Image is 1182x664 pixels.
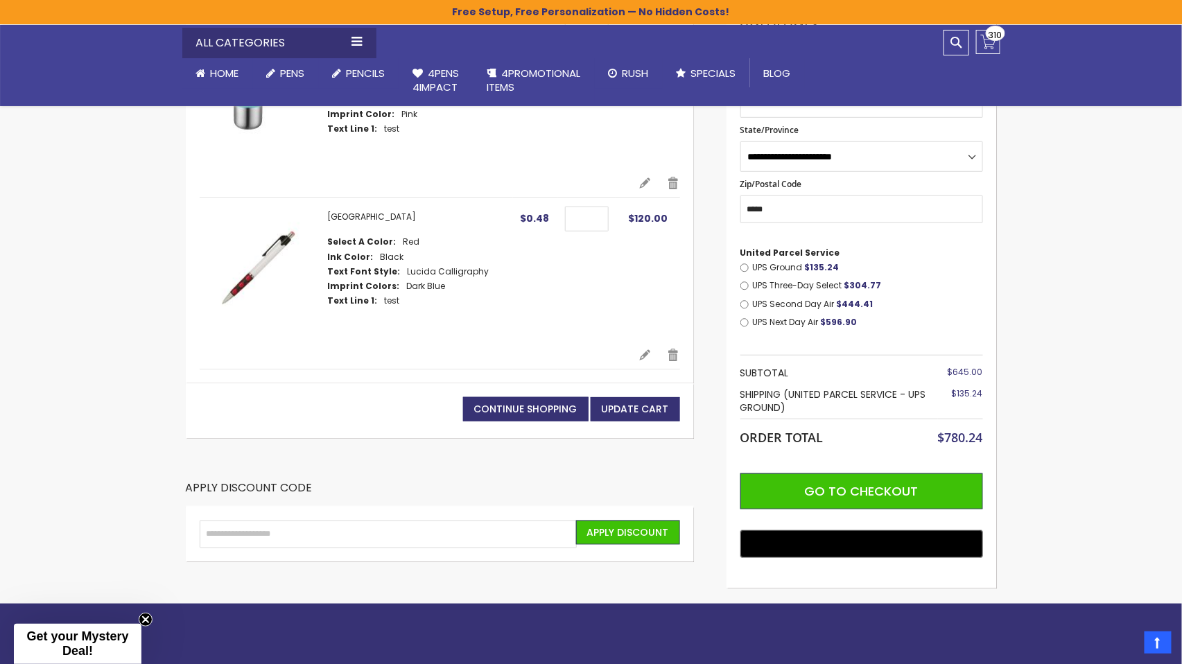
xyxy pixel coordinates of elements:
[521,211,550,225] span: $0.48
[752,299,982,310] label: UPS Second Day Air
[381,252,404,263] dd: Black
[328,211,417,222] a: [GEOGRAPHIC_DATA]
[328,109,395,120] dt: Imprint Color
[408,266,489,277] dd: Lucida Calligraphy
[628,211,668,225] span: $120.00
[948,366,983,378] span: $645.00
[938,429,983,446] span: $780.24
[182,28,376,58] div: All Categories
[473,58,595,103] a: 4PROMOTIONALITEMS
[463,397,589,421] a: Continue Shopping
[591,397,680,421] button: Update Cart
[952,387,983,399] span: $135.24
[750,58,805,89] a: Blog
[836,298,873,310] span: $444.41
[740,387,926,414] span: (United Parcel Service - UPS Ground)
[139,613,153,627] button: Close teaser
[200,211,328,334] a: New Orleans Pen-Red
[182,58,253,89] a: Home
[740,427,824,446] strong: Order Total
[740,178,802,190] span: Zip/Postal Code
[474,402,577,416] span: Continue Shopping
[253,58,319,89] a: Pens
[487,66,581,94] span: 4PROMOTIONAL ITEMS
[1145,631,1172,654] a: Top
[602,402,669,416] span: Update Cart
[407,281,446,292] dd: Dark Blue
[740,473,983,509] button: Go to Checkout
[328,281,400,292] dt: Imprint Colors
[328,236,397,247] dt: Select A Color
[14,624,141,664] div: Get your Mystery Deal!Close teaser
[328,123,378,134] dt: Text Line 1
[328,252,374,263] dt: Ink Color
[740,124,799,136] span: State/Province
[595,58,663,89] a: Rush
[413,66,460,94] span: 4Pens 4impact
[319,58,399,89] a: Pencils
[691,66,736,80] span: Specials
[26,629,128,658] span: Get your Mystery Deal!
[587,525,669,539] span: Apply Discount
[820,316,857,328] span: $596.90
[186,480,313,506] strong: Apply Discount Code
[403,236,420,247] dd: Red
[804,261,839,273] span: $135.24
[328,266,401,277] dt: Text Font Style
[752,262,982,273] label: UPS Ground
[211,66,239,80] span: Home
[399,58,473,103] a: 4Pens4impact
[752,317,982,328] label: UPS Next Day Air
[844,279,881,291] span: $304.77
[328,295,378,306] dt: Text Line 1
[976,30,1000,54] a: 310
[281,66,305,80] span: Pens
[740,530,983,558] button: Buy with GPay
[752,280,982,291] label: UPS Three-Day Select
[385,295,400,306] dd: test
[347,66,385,80] span: Pencils
[663,58,750,89] a: Specials
[764,66,791,80] span: Blog
[385,123,400,134] dd: test
[402,109,418,120] dd: Pink
[989,28,1002,42] span: 310
[200,211,314,326] img: New Orleans Pen-Red
[740,387,781,401] span: Shipping
[740,362,938,384] th: Subtotal
[805,482,919,500] span: Go to Checkout
[740,247,840,259] span: United Parcel Service
[623,66,649,80] span: Rush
